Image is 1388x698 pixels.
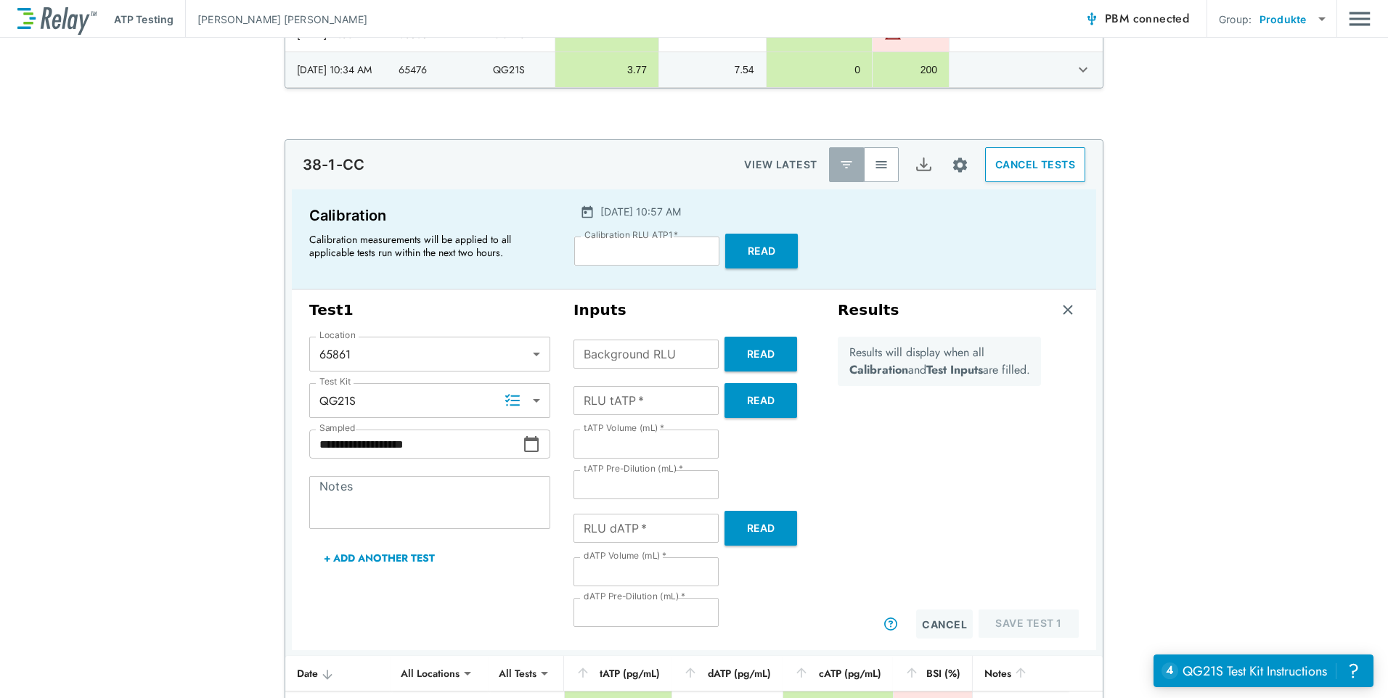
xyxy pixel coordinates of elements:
[839,157,854,172] img: Latest
[600,204,681,219] p: [DATE] 10:57 AM
[1219,12,1252,27] p: Group:
[567,62,647,77] div: 3.77
[724,337,797,371] button: Read
[481,52,555,87] td: QG21S
[309,301,550,319] h3: Test 1
[1085,12,1099,26] img: Connected Icon
[906,147,941,182] button: Export
[309,340,550,369] div: 65861
[926,361,983,378] b: Test Inputs
[584,551,666,561] label: dATP Volume (mL)
[1349,5,1371,33] button: Main menu
[387,52,481,87] td: 65476
[724,511,797,546] button: Read
[724,383,797,418] button: Read
[915,156,933,174] img: Export Icon
[984,665,1056,682] div: Notes
[1061,303,1075,317] img: Remove
[683,665,771,682] div: dATP (pg/mL)
[794,665,881,682] div: cATP (pg/mL)
[884,62,937,77] div: 200
[319,330,356,340] label: Location
[584,591,685,601] label: dATP Pre-Dilution (mL)
[1133,10,1190,27] span: connected
[197,12,367,27] p: [PERSON_NAME] [PERSON_NAME]
[874,157,889,172] img: View All
[744,156,817,173] p: VIEW LATEST
[309,386,550,415] div: QG21S
[838,301,899,319] h3: Results
[297,62,375,77] div: [DATE] 10:34 AM
[319,377,351,387] label: Test Kit
[584,464,683,474] label: tATP Pre-Dilution (mL)
[576,665,660,682] div: tATP (pg/mL)
[573,301,815,319] h3: Inputs
[391,659,470,688] div: All Locations
[951,156,969,174] img: Settings Icon
[1154,654,1373,687] iframe: Resource center
[725,234,798,268] button: Read
[309,541,449,575] button: + Add Another Test
[309,204,548,227] p: Calibration
[1105,9,1189,29] span: PBM
[1079,4,1195,33] button: PBM connected
[580,205,595,219] img: Calender Icon
[309,233,542,259] p: Calibration measurements will be applied to all applicable tests run within the next two hours.
[985,147,1085,182] button: CANCEL TESTS
[114,12,173,27] p: ATP Testing
[849,361,908,378] b: Calibration
[671,62,754,77] div: 7.54
[778,62,860,77] div: 0
[489,659,547,688] div: All Tests
[916,609,973,639] button: Cancel
[584,230,678,240] label: Calibration RLU ATP1
[1071,57,1095,82] button: expand row
[905,665,961,682] div: BSI (%)
[584,423,664,433] label: tATP Volume (mL)
[849,344,1030,379] p: Results will display when all and are filled.
[319,423,356,433] label: Sampled
[1349,5,1371,33] img: Drawer Icon
[303,156,364,173] p: 38-1-CC
[309,430,523,459] input: Choose date, selected date is Oct 2, 2025
[941,146,979,184] button: Site setup
[285,656,391,691] th: Date
[17,4,97,35] img: LuminUltra Relay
